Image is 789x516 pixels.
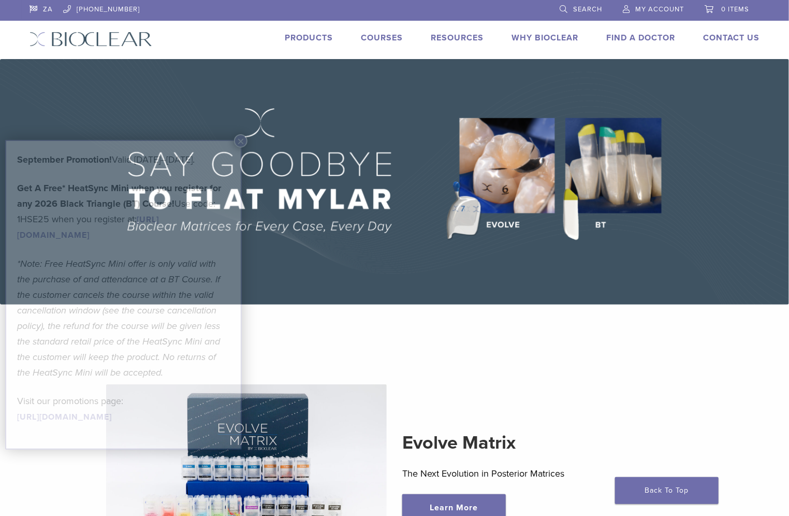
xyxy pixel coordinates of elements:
[606,33,675,43] a: Find A Doctor
[30,32,152,47] img: Bioclear
[234,134,247,148] button: Close
[402,431,683,455] h2: Evolve Matrix
[17,152,230,167] p: Valid [DATE]–[DATE].
[17,182,221,209] strong: Get A Free* HeatSync Mini when you register for any 2026 Black Triangle (BT) Course!
[635,5,684,13] span: My Account
[512,33,578,43] a: Why Bioclear
[721,5,749,13] span: 0 items
[17,258,220,378] em: *Note: Free HeatSync Mini offer is only valid with the purchase of and attendance at a BT Course....
[285,33,333,43] a: Products
[17,180,230,242] p: Use code: 1HSE25 when you register at:
[431,33,484,43] a: Resources
[615,477,719,504] a: Back To Top
[573,5,602,13] span: Search
[17,412,112,422] a: [URL][DOMAIN_NAME]
[361,33,403,43] a: Courses
[17,393,230,424] p: Visit our promotions page:
[17,154,112,165] b: September Promotion!
[402,466,683,481] p: The Next Evolution in Posterior Matrices
[703,33,759,43] a: Contact Us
